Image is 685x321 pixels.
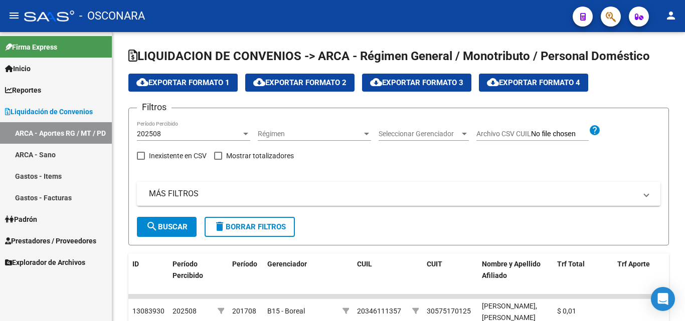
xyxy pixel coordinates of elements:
[5,214,37,225] span: Padrón
[253,76,265,88] mat-icon: cloud_download
[226,150,294,162] span: Mostrar totalizadores
[617,260,650,268] span: Trf Aporte
[427,260,442,268] span: CUIT
[128,253,168,297] datatable-header-cell: ID
[478,253,553,297] datatable-header-cell: Nombre y Apellido Afiliado
[589,124,601,136] mat-icon: help
[146,222,188,231] span: Buscar
[423,253,478,297] datatable-header-cell: CUIT
[5,257,85,268] span: Explorador de Archivos
[146,220,158,232] mat-icon: search
[613,253,673,297] datatable-header-cell: Trf Aporte
[267,307,305,315] span: B15 - Boreal
[476,130,531,138] span: Archivo CSV CUIL
[149,150,207,162] span: Inexistente en CSV
[205,217,295,237] button: Borrar Filtros
[173,260,203,279] span: Período Percibido
[214,222,286,231] span: Borrar Filtros
[5,85,41,96] span: Reportes
[136,78,230,87] span: Exportar Formato 1
[136,76,148,88] mat-icon: cloud_download
[232,307,256,315] span: 201708
[370,76,382,88] mat-icon: cloud_download
[228,253,263,297] datatable-header-cell: Período
[137,217,197,237] button: Buscar
[553,253,613,297] datatable-header-cell: Trf Total
[173,307,197,315] span: 202508
[353,253,408,297] datatable-header-cell: CUIL
[253,78,347,87] span: Exportar Formato 2
[267,260,307,268] span: Gerenciador
[5,106,93,117] span: Liquidación de Convenios
[132,260,139,268] span: ID
[487,76,499,88] mat-icon: cloud_download
[651,287,675,311] div: Open Intercom Messenger
[132,307,164,315] span: 13083930
[137,100,172,114] h3: Filtros
[357,260,372,268] span: CUIL
[5,42,57,53] span: Firma Express
[137,130,161,138] span: 202508
[214,220,226,232] mat-icon: delete
[258,130,362,138] span: Régimen
[8,10,20,22] mat-icon: menu
[531,130,589,139] input: Archivo CSV CUIL
[370,78,463,87] span: Exportar Formato 3
[232,260,257,268] span: Período
[128,74,238,92] button: Exportar Formato 1
[357,305,401,317] div: 20346111357
[168,253,214,297] datatable-header-cell: Período Percibido
[5,235,96,246] span: Prestadores / Proveedores
[379,130,460,138] span: Seleccionar Gerenciador
[149,188,636,199] mat-panel-title: MÁS FILTROS
[245,74,355,92] button: Exportar Formato 2
[557,260,585,268] span: Trf Total
[665,10,677,22] mat-icon: person
[487,78,580,87] span: Exportar Formato 4
[557,307,576,315] span: $ 0,01
[482,260,541,279] span: Nombre y Apellido Afiliado
[5,63,31,74] span: Inicio
[79,5,145,27] span: - OSCONARA
[137,182,660,206] mat-expansion-panel-header: MÁS FILTROS
[128,49,650,63] span: LIQUIDACION DE CONVENIOS -> ARCA - Régimen General / Monotributo / Personal Doméstico
[427,305,471,317] div: 30575170125
[362,74,471,92] button: Exportar Formato 3
[263,253,338,297] datatable-header-cell: Gerenciador
[479,74,588,92] button: Exportar Formato 4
